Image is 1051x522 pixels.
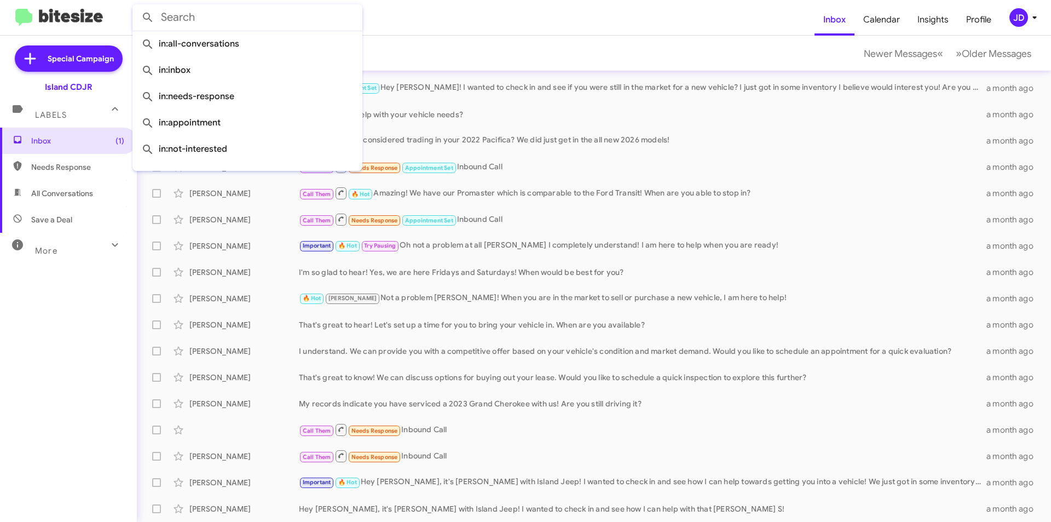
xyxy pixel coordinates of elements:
span: 🔥 Hot [303,295,321,302]
span: Needs Response [351,427,398,434]
div: Island CDJR [45,82,93,93]
div: Hey [PERSON_NAME], it's [PERSON_NAME] with Island Jeep! I wanted to check in and see how I can he... [299,476,986,489]
span: Newer Messages [864,48,937,60]
span: Needs Response [351,217,398,224]
div: Have you considered trading in your 2022 Pacifica? We did just get in the all new 2026 models! [299,134,986,147]
span: (1) [116,135,124,146]
span: in:needs-response [141,83,354,110]
div: a month ago [986,83,1042,94]
div: [PERSON_NAME] [189,451,299,462]
div: That's great to hear! Let's set up a time for you to bring your vehicle in. When are you available? [299,319,986,330]
button: JD [1000,8,1039,27]
div: a month ago [986,503,1042,514]
span: Inbox [31,135,124,146]
a: Special Campaign [15,45,123,72]
span: Save a Deal [31,214,72,225]
span: in:appointment [141,110,354,136]
span: Try Pausing [364,242,396,249]
span: « [937,47,943,60]
div: Inbound Call [299,160,986,174]
span: Call Them [303,454,331,461]
div: a month ago [986,477,1042,488]
div: a month ago [986,267,1042,278]
div: [PERSON_NAME] [189,214,299,225]
span: All Conversations [31,188,93,199]
div: Inbound Call [299,449,986,463]
div: Not a problem [PERSON_NAME]! When you are in the market to sell or purchase a new vehicle, I am h... [299,292,986,305]
a: Calendar [854,4,909,36]
div: I'm so glad to hear! Yes, we are here Fridays and Saturdays! When would be best for you? [299,267,986,278]
span: Needs Response [31,162,124,173]
div: [PERSON_NAME] [189,477,299,488]
span: in:inbox [141,57,354,83]
span: Labels [35,110,67,120]
span: Call Them [303,427,331,434]
div: JD [1009,8,1028,27]
span: in:not-interested [141,136,354,162]
button: Previous [857,42,950,65]
div: [PERSON_NAME] [189,398,299,409]
div: a month ago [986,162,1042,173]
span: Important [303,479,331,486]
span: Important [303,242,331,249]
div: [PERSON_NAME] [189,267,299,278]
div: a month ago [986,346,1042,357]
a: Insights [909,4,957,36]
div: a month ago [986,109,1042,120]
span: 🔥 Hot [338,242,357,249]
div: [PERSON_NAME] [189,503,299,514]
span: Special Campaign [48,53,114,64]
div: a month ago [986,372,1042,383]
div: [PERSON_NAME] [189,319,299,330]
div: Inbound Call [299,423,986,437]
nav: Page navigation example [858,42,1038,65]
div: [PERSON_NAME] [189,188,299,199]
div: Amazing! We have our Promaster which is comparable to the Ford Transit! When are you able to stop... [299,186,986,200]
span: Needs Response [351,454,398,461]
span: in:sold-verified [141,162,354,188]
div: a month ago [986,188,1042,199]
div: a month ago [986,451,1042,462]
a: Profile [957,4,1000,36]
div: [PERSON_NAME] [189,346,299,357]
a: Inbox [815,4,854,36]
span: Needs Response [351,164,398,171]
span: » [956,47,962,60]
span: More [35,246,57,256]
div: That's great to know! We can discuss options for buying out your lease. Would you like to schedul... [299,372,986,383]
span: Appointment Set [405,164,453,171]
div: a month ago [986,214,1042,225]
span: Call Them [303,217,331,224]
div: [PERSON_NAME] [189,240,299,251]
span: 🔥 Hot [351,191,370,198]
div: Oh not a problem at all [PERSON_NAME] I completely understand! I am here to help when you are ready! [299,239,986,252]
div: Hey [PERSON_NAME], it's [PERSON_NAME] with Island Jeep! I wanted to check in and see how I can he... [299,503,986,514]
div: Sure, how can I help with your vehicle needs? [299,109,986,120]
div: a month ago [986,240,1042,251]
div: a month ago [986,425,1042,435]
div: [PERSON_NAME] [189,293,299,304]
span: [PERSON_NAME] [328,295,377,302]
div: My records indicate you have serviced a 2023 Grand Cherokee with us! Are you still driving it? [299,398,986,409]
div: a month ago [986,293,1042,304]
div: I understand. We can provide you with a competitive offer based on your vehicle's condition and m... [299,346,986,357]
div: Inbound Call [299,213,986,226]
div: a month ago [986,135,1042,146]
div: [PERSON_NAME] [189,372,299,383]
span: Appointment Set [405,217,453,224]
span: Older Messages [962,48,1031,60]
button: Next [949,42,1038,65]
div: a month ago [986,319,1042,330]
span: Call Them [303,191,331,198]
span: in:all-conversations [141,31,354,57]
div: Hey [PERSON_NAME]! I wanted to check in and see if you were still in the market for a new vehicle... [299,82,986,94]
div: a month ago [986,398,1042,409]
span: 🔥 Hot [338,479,357,486]
input: Search [132,4,362,31]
